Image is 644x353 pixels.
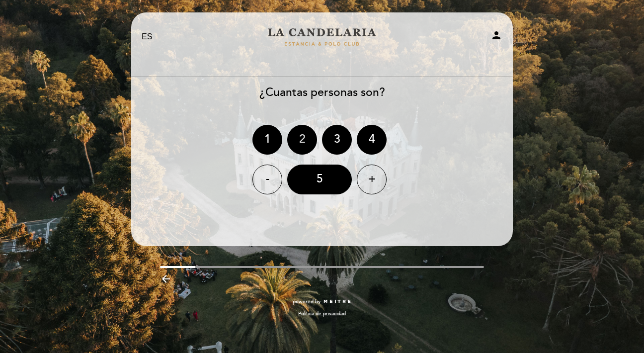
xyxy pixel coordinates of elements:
div: 1 [252,125,282,155]
i: person [490,29,502,41]
div: 5 [287,165,352,194]
i: arrow_backward [160,273,172,285]
a: Política de privacidad [298,310,346,317]
div: 3 [322,125,352,155]
button: person [490,29,502,45]
div: 2 [287,125,317,155]
div: ¿Cuantas personas son? [131,85,513,101]
img: MEITRE [323,299,351,304]
a: powered by [293,298,351,305]
div: + [357,165,387,194]
div: 4 [357,125,387,155]
a: LA CANDELARIA [260,23,384,51]
div: - [252,165,282,194]
span: powered by [293,298,321,305]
